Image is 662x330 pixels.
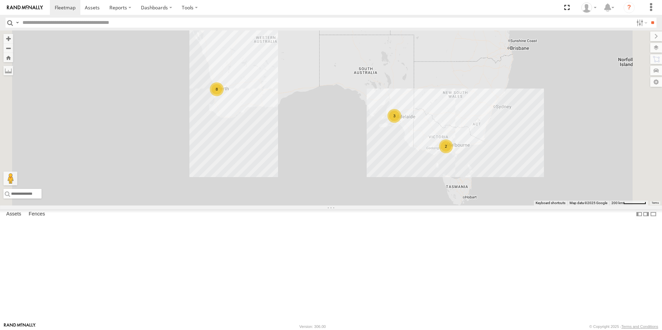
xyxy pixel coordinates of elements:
[3,172,17,185] button: Drag Pegman onto the map to open Street View
[3,34,13,43] button: Zoom in
[570,201,607,205] span: Map data ©2025 Google
[3,53,13,62] button: Zoom Home
[636,209,643,219] label: Dock Summary Table to the Left
[210,82,224,96] div: 8
[650,209,657,219] label: Hide Summary Table
[7,5,43,10] img: rand-logo.svg
[4,323,36,330] a: Visit our Website
[439,139,453,153] div: 2
[579,2,599,13] div: Kaitlin Tomsett
[536,201,565,205] button: Keyboard shortcuts
[25,209,48,219] label: Fences
[624,2,635,13] i: ?
[3,43,13,53] button: Zoom out
[650,77,662,87] label: Map Settings
[589,324,658,329] div: © Copyright 2025 -
[611,201,623,205] span: 200 km
[643,209,650,219] label: Dock Summary Table to the Right
[609,201,648,205] button: Map Scale: 200 km per 62 pixels
[3,66,13,75] label: Measure
[652,202,659,204] a: Terms
[3,209,25,219] label: Assets
[387,109,401,123] div: 3
[621,324,658,329] a: Terms and Conditions
[634,18,648,28] label: Search Filter Options
[15,18,20,28] label: Search Query
[299,324,326,329] div: Version: 306.00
